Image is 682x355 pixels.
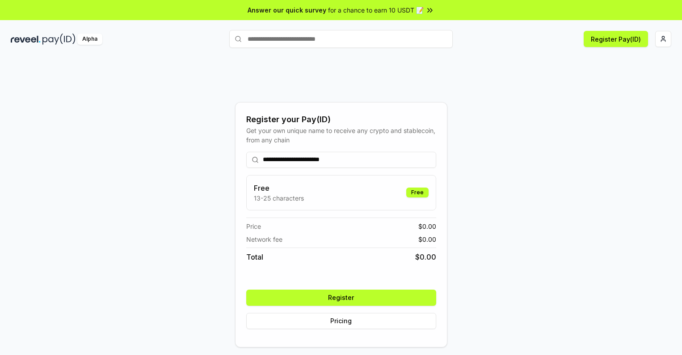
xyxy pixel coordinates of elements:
[246,222,261,231] span: Price
[254,193,304,203] p: 13-25 characters
[406,188,429,197] div: Free
[246,290,436,306] button: Register
[248,5,326,15] span: Answer our quick survey
[42,34,76,45] img: pay_id
[246,126,436,145] div: Get your own unique name to receive any crypto and stablecoin, from any chain
[246,235,282,244] span: Network fee
[328,5,424,15] span: for a chance to earn 10 USDT 📝
[246,113,436,126] div: Register your Pay(ID)
[246,313,436,329] button: Pricing
[254,183,304,193] h3: Free
[418,222,436,231] span: $ 0.00
[77,34,102,45] div: Alpha
[415,252,436,262] span: $ 0.00
[584,31,648,47] button: Register Pay(ID)
[11,34,41,45] img: reveel_dark
[418,235,436,244] span: $ 0.00
[246,252,263,262] span: Total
